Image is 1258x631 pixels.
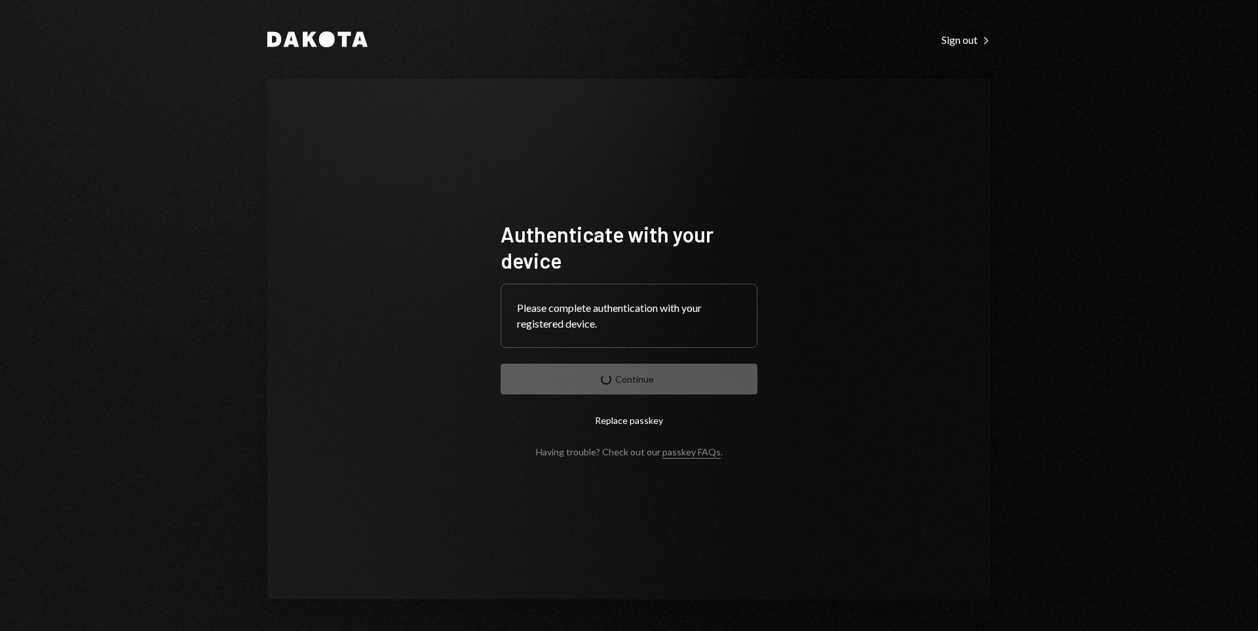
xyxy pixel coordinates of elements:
[942,32,991,47] a: Sign out
[501,221,757,273] h1: Authenticate with your device
[517,300,741,332] div: Please complete authentication with your registered device.
[942,33,991,47] div: Sign out
[662,446,721,459] a: passkey FAQs
[536,446,723,457] div: Having trouble? Check out our .
[501,405,757,436] button: Replace passkey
